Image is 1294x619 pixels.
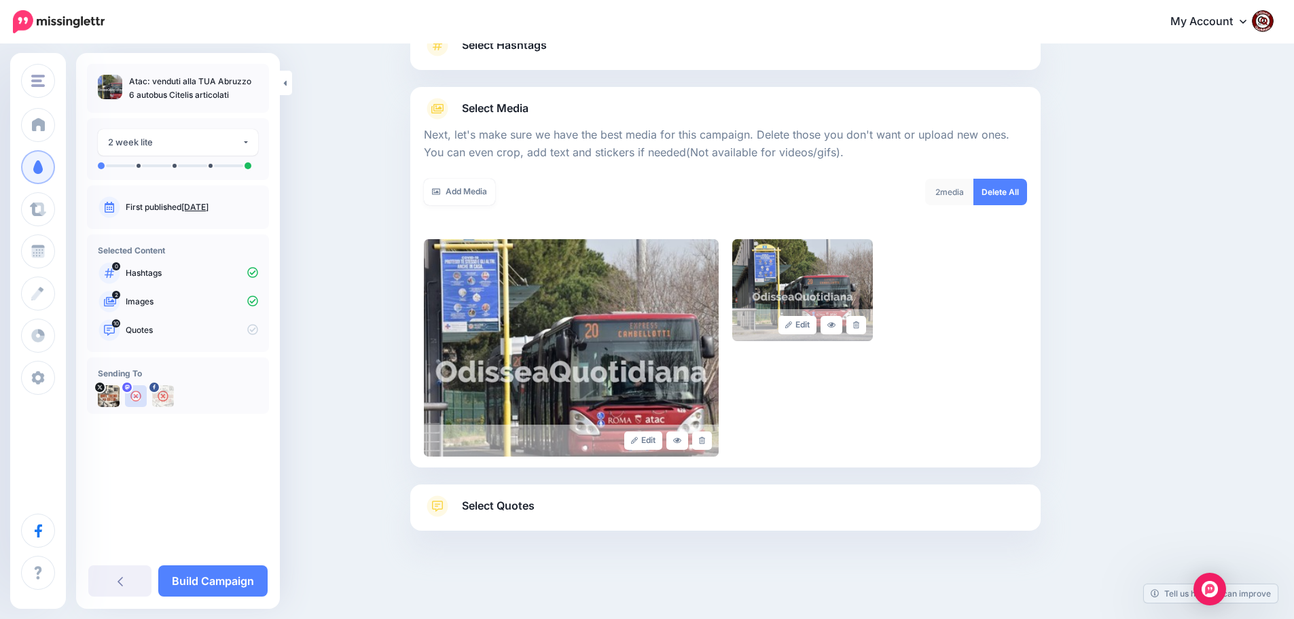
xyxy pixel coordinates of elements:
[424,495,1027,531] a: Select Quotes
[98,245,258,255] h4: Selected Content
[1193,573,1226,605] div: Open Intercom Messenger
[13,10,105,33] img: Missinglettr
[112,262,120,270] span: 0
[152,385,174,407] img: 463453305_2684324355074873_6393692129472495966_n-bsa154739.jpg
[98,75,122,99] img: b9eb5d484ffc29995b5f2aef198e2a8f_thumb.jpg
[1157,5,1274,39] a: My Account
[31,75,45,87] img: menu.png
[462,36,547,54] span: Select Hashtags
[98,385,120,407] img: uTTNWBrh-84924.jpeg
[424,98,1027,120] a: Select Media
[778,316,817,334] a: Edit
[126,324,258,336] p: Quotes
[112,319,120,328] span: 10
[126,267,258,279] p: Hashtags
[424,35,1027,70] a: Select Hashtags
[462,497,535,515] span: Select Quotes
[462,99,528,118] span: Select Media
[424,126,1027,162] p: Next, let's make sure we have the best media for this campaign. Delete those you don't want or up...
[129,75,258,102] p: Atac: venduti alla TUA Abruzzo 6 autobus Citelis articolati
[181,202,209,212] a: [DATE]
[108,135,242,150] div: 2 week lite
[925,179,974,205] div: media
[126,296,258,308] p: Images
[424,179,495,205] a: Add Media
[973,179,1027,205] a: Delete All
[98,129,258,156] button: 2 week lite
[125,385,147,407] img: user_default_image.png
[732,239,873,341] img: 8504ab586bb168f8e3a23ca5ccb7276b_large.jpg
[98,368,258,378] h4: Sending To
[935,187,940,197] span: 2
[424,120,1027,457] div: Select Media
[1144,584,1278,603] a: Tell us how we can improve
[424,239,719,457] img: b9eb5d484ffc29995b5f2aef198e2a8f_large.jpg
[126,201,258,213] p: First published
[112,291,120,299] span: 2
[624,431,663,450] a: Edit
